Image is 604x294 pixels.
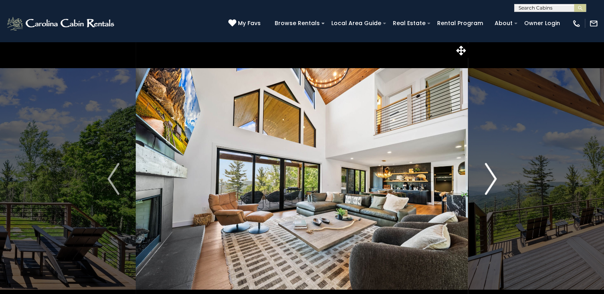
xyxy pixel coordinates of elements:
[271,17,324,29] a: Browse Rentals
[327,17,385,29] a: Local Area Guide
[572,19,581,28] img: phone-regular-white.png
[228,19,263,28] a: My Favs
[520,17,564,29] a: Owner Login
[389,17,430,29] a: Real Estate
[238,19,261,27] span: My Favs
[433,17,487,29] a: Rental Program
[6,16,117,31] img: White-1-2.png
[491,17,517,29] a: About
[589,19,598,28] img: mail-regular-white.png
[485,163,497,195] img: arrow
[107,163,119,195] img: arrow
